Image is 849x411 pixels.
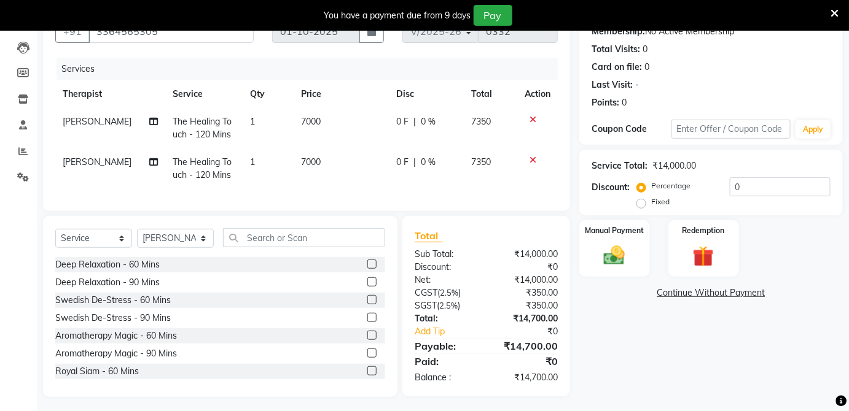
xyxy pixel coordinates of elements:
th: Therapist [55,80,166,108]
div: Services [57,58,567,80]
div: Discount: [592,181,630,194]
span: [PERSON_NAME] [63,116,131,127]
div: ₹0 [499,325,567,338]
div: Points: [592,96,619,109]
div: ( ) [405,299,487,312]
span: Total [415,229,443,242]
div: ₹0 [486,261,567,274]
div: Aromatherapy Magic - 90 Mins [55,347,177,360]
th: Price [294,80,388,108]
div: ₹350.00 [486,299,567,312]
div: ( ) [405,286,487,299]
div: ₹14,700.00 [486,312,567,325]
button: Pay [474,5,512,26]
span: The Healing Touch - 120 Mins [173,156,232,180]
div: Balance : [405,371,487,384]
th: Action [517,80,558,108]
div: Swedish De-Stress - 60 Mins [55,294,171,307]
span: | [413,115,416,128]
div: ₹14,700.00 [486,371,567,384]
a: Continue Without Payment [582,286,840,299]
input: Search or Scan [223,228,385,247]
span: The Healing Touch - 120 Mins [173,116,232,140]
div: Deep Relaxation - 90 Mins [55,276,160,289]
span: 0 F [396,115,409,128]
div: Swedish De-Stress - 90 Mins [55,312,171,325]
div: ₹14,000.00 [486,274,567,286]
div: Net: [405,274,487,286]
div: Deep Relaxation - 60 Mins [55,258,160,271]
label: Redemption [683,225,725,236]
div: Last Visit: [592,79,633,91]
div: 0 [644,61,649,74]
a: Add Tip [405,325,499,338]
div: Royal Siam - 60 Mins [55,365,139,378]
div: Sub Total: [405,248,487,261]
span: 7350 [471,116,491,127]
input: Search by Name/Mobile/Email/Code [88,20,254,43]
img: _gift.svg [686,244,721,270]
span: 2.5% [439,301,458,310]
label: Percentage [651,180,691,191]
div: Paid: [405,354,487,369]
span: 7000 [301,116,321,127]
button: +91 [55,20,90,43]
div: Total: [405,312,487,325]
div: ₹14,000.00 [486,248,567,261]
span: 0 % [421,115,436,128]
div: - [635,79,639,91]
span: CGST [415,287,437,298]
th: Disc [389,80,464,108]
span: 2.5% [440,288,458,298]
div: Total Visits: [592,43,640,56]
div: Membership: [592,25,645,38]
span: 7350 [471,156,491,167]
div: Aromatherapy Magic - 60 Mins [55,329,177,342]
span: 7000 [301,156,321,167]
span: 0 F [396,156,409,169]
div: ₹14,000.00 [652,159,696,172]
div: ₹14,700.00 [486,339,567,353]
div: 0 [643,43,648,56]
input: Enter Offer / Coupon Code [671,120,791,139]
div: Card on file: [592,61,642,74]
span: [PERSON_NAME] [63,156,131,167]
div: You have a payment due from 9 days [324,9,471,22]
span: SGST [415,300,437,311]
th: Qty [243,80,294,108]
th: Total [464,80,517,108]
div: Service Total: [592,159,648,172]
span: 0 % [421,156,436,169]
label: Manual Payment [585,225,644,236]
th: Service [166,80,243,108]
div: Coupon Code [592,123,671,136]
label: Fixed [651,196,670,207]
div: Payable: [405,339,487,353]
img: _cash.svg [597,244,632,268]
div: No Active Membership [592,25,831,38]
span: 1 [250,156,255,167]
button: Apply [796,120,831,139]
div: ₹0 [486,354,567,369]
span: 1 [250,116,255,127]
div: Discount: [405,261,487,274]
div: 0 [622,96,627,109]
span: | [413,156,416,169]
div: ₹350.00 [486,286,567,299]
